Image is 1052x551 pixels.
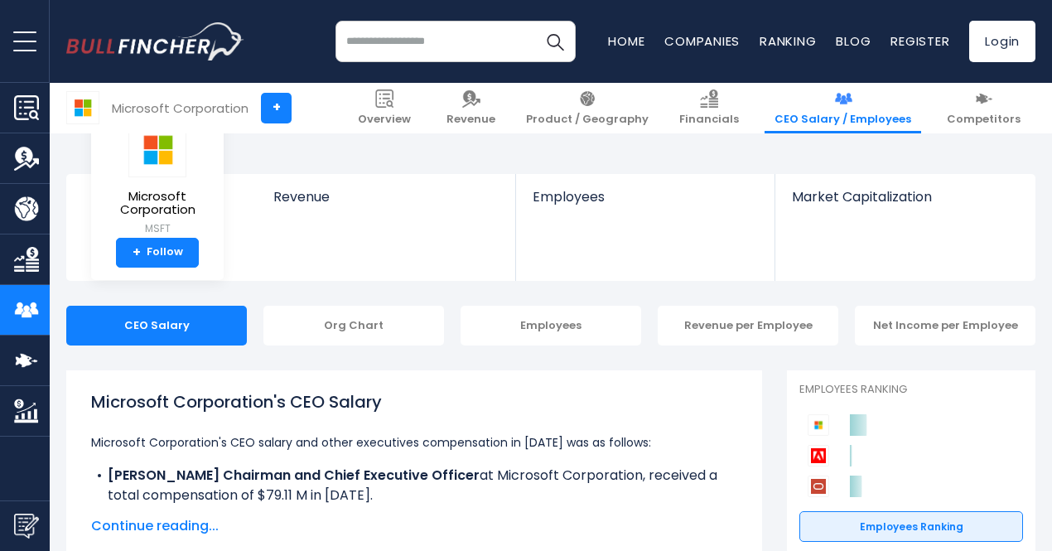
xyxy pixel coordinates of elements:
[116,238,199,268] a: +Follow
[91,389,737,414] h1: Microsoft Corporation's CEO Salary
[261,93,292,123] a: +
[533,189,757,205] span: Employees
[526,113,649,127] span: Product / Geography
[658,306,838,346] div: Revenue per Employee
[128,122,186,177] img: MSFT logo
[679,113,739,127] span: Financials
[358,113,411,127] span: Overview
[348,83,421,133] a: Overview
[775,174,1034,233] a: Market Capitalization
[437,83,505,133] a: Revenue
[808,414,829,436] img: Microsoft Corporation competitors logo
[765,83,921,133] a: CEO Salary / Employees
[937,83,1030,133] a: Competitors
[104,221,210,236] small: MSFT
[91,516,737,536] span: Continue reading...
[263,306,444,346] div: Org Chart
[516,174,774,233] a: Employees
[669,83,749,133] a: Financials
[133,245,141,260] strong: +
[66,22,244,60] a: Go to homepage
[890,32,949,50] a: Register
[257,174,516,233] a: Revenue
[534,21,576,62] button: Search
[108,466,480,485] b: [PERSON_NAME] Chairman and Chief Executive Officer
[855,306,1035,346] div: Net Income per Employee
[516,83,659,133] a: Product / Geography
[947,113,1021,127] span: Competitors
[91,466,737,505] li: at Microsoft Corporation, received a total compensation of $79.11 M in [DATE].
[760,32,816,50] a: Ranking
[66,22,244,60] img: bullfincher logo
[808,476,829,497] img: Oracle Corporation competitors logo
[799,383,1023,397] p: Employees Ranking
[104,190,210,217] span: Microsoft Corporation
[799,511,1023,543] a: Employees Ranking
[969,21,1035,62] a: Login
[67,92,99,123] img: MSFT logo
[112,99,249,118] div: Microsoft Corporation
[664,32,740,50] a: Companies
[608,32,644,50] a: Home
[808,445,829,466] img: Adobe competitors logo
[66,306,247,346] div: CEO Salary
[91,433,737,452] p: Microsoft Corporation's CEO salary and other executives compensation in [DATE] was as follows:
[446,113,495,127] span: Revenue
[836,32,871,50] a: Blog
[792,189,1017,205] span: Market Capitalization
[461,306,641,346] div: Employees
[775,113,911,127] span: CEO Salary / Employees
[273,189,499,205] span: Revenue
[104,121,211,238] a: Microsoft Corporation MSFT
